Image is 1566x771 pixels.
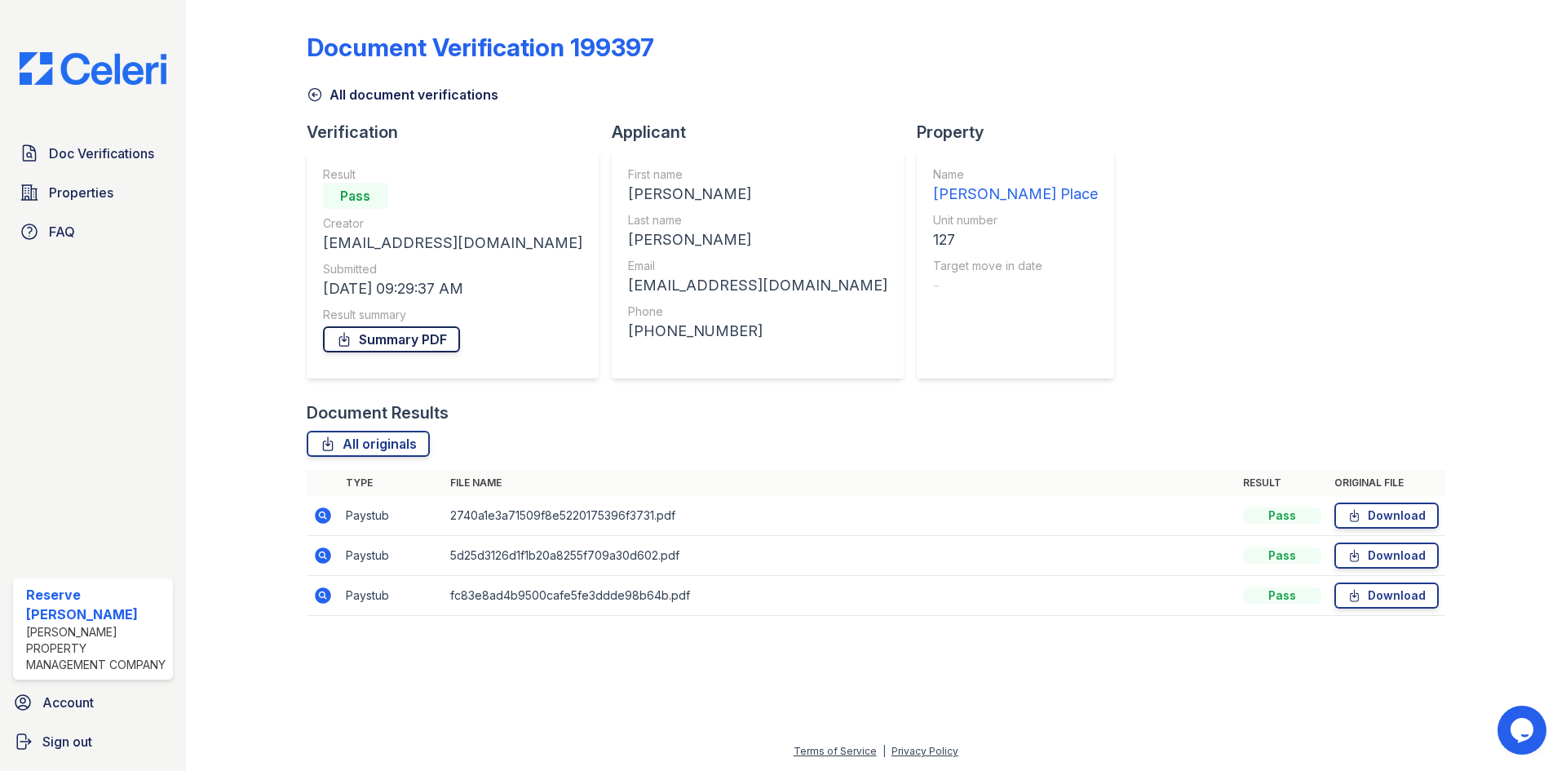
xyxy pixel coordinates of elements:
[444,576,1236,616] td: fc83e8ad4b9500cafe5fe3ddde98b64b.pdf
[323,307,582,323] div: Result summary
[933,274,1098,297] div: -
[13,137,173,170] a: Doc Verifications
[933,183,1098,206] div: [PERSON_NAME] Place
[1243,547,1321,564] div: Pass
[612,121,917,144] div: Applicant
[1243,507,1321,524] div: Pass
[933,228,1098,251] div: 127
[1243,587,1321,604] div: Pass
[794,745,877,757] a: Terms of Service
[307,85,498,104] a: All document verifications
[1334,583,1439,609] a: Download
[323,183,388,209] div: Pass
[323,326,460,352] a: Summary PDF
[307,431,430,457] a: All originals
[933,212,1098,228] div: Unit number
[1334,543,1439,569] a: Download
[7,725,179,758] a: Sign out
[1236,470,1328,496] th: Result
[628,304,887,320] div: Phone
[883,745,886,757] div: |
[307,121,612,144] div: Verification
[13,176,173,209] a: Properties
[49,183,113,202] span: Properties
[444,536,1236,576] td: 5d25d3126d1f1b20a8255f709a30d602.pdf
[339,496,444,536] td: Paystub
[933,258,1098,274] div: Target move in date
[339,470,444,496] th: Type
[7,52,179,85] img: CE_Logo_Blue-a8612792a0a2168367f1c8372b55b34899dd931a85d93a1a3d3e32e68fde9ad4.png
[339,576,444,616] td: Paystub
[891,745,958,757] a: Privacy Policy
[323,215,582,232] div: Creator
[307,401,449,424] div: Document Results
[1497,706,1550,755] iframe: chat widget
[628,258,887,274] div: Email
[917,121,1127,144] div: Property
[628,320,887,343] div: [PHONE_NUMBER]
[1328,470,1445,496] th: Original file
[933,166,1098,183] div: Name
[628,274,887,297] div: [EMAIL_ADDRESS][DOMAIN_NAME]
[49,144,154,163] span: Doc Verifications
[628,228,887,251] div: [PERSON_NAME]
[42,693,94,712] span: Account
[49,222,75,241] span: FAQ
[628,166,887,183] div: First name
[628,183,887,206] div: [PERSON_NAME]
[323,166,582,183] div: Result
[323,277,582,300] div: [DATE] 09:29:37 AM
[339,536,444,576] td: Paystub
[307,33,654,62] div: Document Verification 199397
[933,166,1098,206] a: Name [PERSON_NAME] Place
[13,215,173,248] a: FAQ
[323,261,582,277] div: Submitted
[1334,503,1439,529] a: Download
[42,732,92,751] span: Sign out
[444,496,1236,536] td: 2740a1e3a71509f8e5220175396f3731.pdf
[26,585,166,624] div: Reserve [PERSON_NAME]
[628,212,887,228] div: Last name
[7,686,179,719] a: Account
[444,470,1236,496] th: File name
[26,624,166,673] div: [PERSON_NAME] Property Management Company
[323,232,582,255] div: [EMAIL_ADDRESS][DOMAIN_NAME]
